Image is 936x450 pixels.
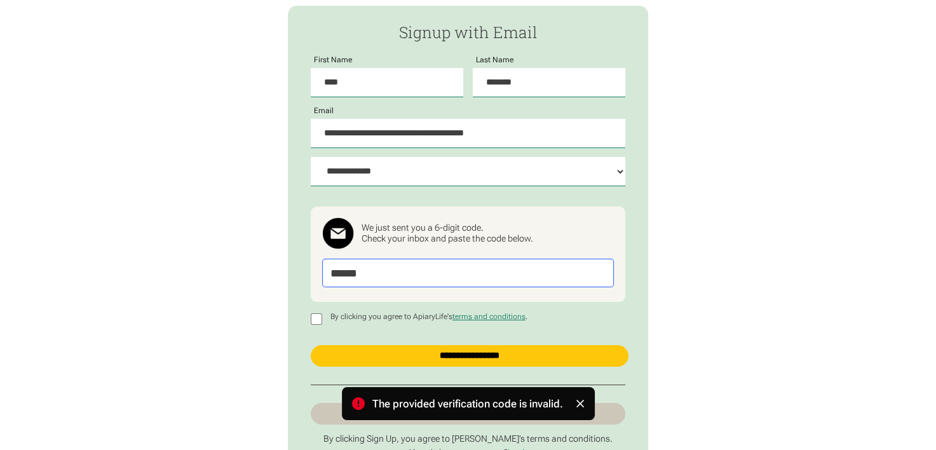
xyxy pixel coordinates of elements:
[311,107,337,115] label: Email
[327,313,531,321] p: By clicking you agree to ApiaryLife's .
[311,24,625,41] h2: Signup with Email
[362,222,533,245] div: We just sent you a 6-digit code. Check your inbox and paste the code below.
[311,433,625,445] p: By clicking Sign Up, you agree to [PERSON_NAME]’s terms and conditions.
[473,56,517,64] label: Last Name
[452,312,526,321] a: terms and conditions
[311,56,356,64] label: First Name
[311,403,625,425] a: Signup with Password
[372,395,563,412] div: The provided verification code is invalid.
